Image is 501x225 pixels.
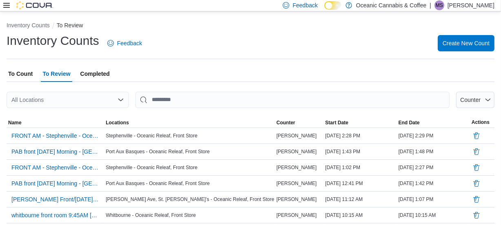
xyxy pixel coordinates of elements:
[7,33,99,49] h1: Inventory Counts
[7,118,104,128] button: Name
[472,210,481,220] button: Delete
[438,35,494,51] button: Create New Count
[430,0,431,10] p: |
[8,209,102,221] button: whitbourne front room 9:45AM [DATE] - [GEOGRAPHIC_DATA] - [GEOGRAPHIC_DATA] Releaf - Recount - Re...
[117,97,124,103] button: Open list of options
[104,179,275,188] div: Port Aux Basques - Oceanic Releaf, Front Store
[472,163,481,172] button: Delete
[11,148,99,156] span: PAB front [DATE] Morning - [GEOGRAPHIC_DATA] - Oceanic Releaf - Recount
[397,179,470,188] div: [DATE] 1:42 PM
[80,66,110,82] span: Completed
[397,210,470,220] div: [DATE] 10:15 AM
[443,39,490,47] span: Create New Count
[397,147,470,157] div: [DATE] 1:48 PM
[42,66,70,82] span: To Review
[104,147,275,157] div: Port Aux Basques - Oceanic Releaf, Front Store
[448,0,494,10] p: [PERSON_NAME]
[8,130,102,142] button: FRONT AM - Stephenville - Oceanic Releaf - Recount
[324,210,397,220] div: [DATE] 10:15 AM
[8,193,102,205] button: [PERSON_NAME] Front/[DATE] - [PERSON_NAME] Ave, St. [PERSON_NAME]’s - Oceanic Releaf
[436,0,443,10] span: MS
[472,147,481,157] button: Delete
[434,0,444,10] div: Michael Smith
[16,1,53,9] img: Cova
[324,163,397,172] div: [DATE] 1:02 PM
[104,163,275,172] div: Stephenville - Oceanic Releaf, Front Store
[324,1,341,10] input: Dark Mode
[356,0,427,10] p: Oceanic Cannabis & Coffee
[11,211,99,219] span: whitbourne front room 9:45AM [DATE] - [GEOGRAPHIC_DATA] - [GEOGRAPHIC_DATA] Releaf - Recount - Re...
[460,97,481,103] span: Counter
[324,194,397,204] div: [DATE] 11:12 AM
[277,196,317,203] span: [PERSON_NAME]
[277,180,317,187] span: [PERSON_NAME]
[8,177,102,190] button: PAB front [DATE] Morning - [GEOGRAPHIC_DATA] - Oceanic Releaf
[399,119,420,126] span: End Date
[277,212,317,218] span: [PERSON_NAME]
[104,118,275,128] button: Locations
[456,92,494,108] button: Counter
[325,119,348,126] span: Start Date
[472,119,490,126] span: Actions
[277,119,295,126] span: Counter
[7,21,494,31] nav: An example of EuiBreadcrumbs
[7,22,50,29] button: Inventory Counts
[277,148,317,155] span: [PERSON_NAME]
[57,22,83,29] button: To Review
[324,147,397,157] div: [DATE] 1:43 PM
[277,132,317,139] span: [PERSON_NAME]
[324,118,397,128] button: Start Date
[117,39,142,47] span: Feedback
[275,118,324,128] button: Counter
[8,119,22,126] span: Name
[11,179,99,187] span: PAB front [DATE] Morning - [GEOGRAPHIC_DATA] - Oceanic Releaf
[11,132,99,140] span: FRONT AM - Stephenville - Oceanic Releaf - Recount
[104,210,275,220] div: Whitbourne - Oceanic Releaf, Front Store
[397,118,470,128] button: End Date
[472,194,481,204] button: Delete
[8,161,102,174] button: FRONT AM - Stephenville - Oceanic Releaf
[397,163,470,172] div: [DATE] 2:27 PM
[293,1,317,9] span: Feedback
[11,195,99,203] span: [PERSON_NAME] Front/[DATE] - [PERSON_NAME] Ave, St. [PERSON_NAME]’s - Oceanic Releaf
[472,131,481,141] button: Delete
[8,66,33,82] span: To Count
[104,131,275,141] div: Stephenville - Oceanic Releaf, Front Store
[397,194,470,204] div: [DATE] 1:07 PM
[277,164,317,171] span: [PERSON_NAME]
[324,131,397,141] div: [DATE] 2:28 PM
[397,131,470,141] div: [DATE] 2:29 PM
[472,179,481,188] button: Delete
[104,194,275,204] div: [PERSON_NAME] Ave, St. [PERSON_NAME]’s - Oceanic Releaf, Front Store
[104,35,145,51] a: Feedback
[106,119,129,126] span: Locations
[11,163,99,172] span: FRONT AM - Stephenville - Oceanic Releaf
[8,146,102,158] button: PAB front [DATE] Morning - [GEOGRAPHIC_DATA] - Oceanic Releaf - Recount
[324,179,397,188] div: [DATE] 12:41 PM
[135,92,450,108] input: This is a search bar. After typing your query, hit enter to filter the results lower in the page.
